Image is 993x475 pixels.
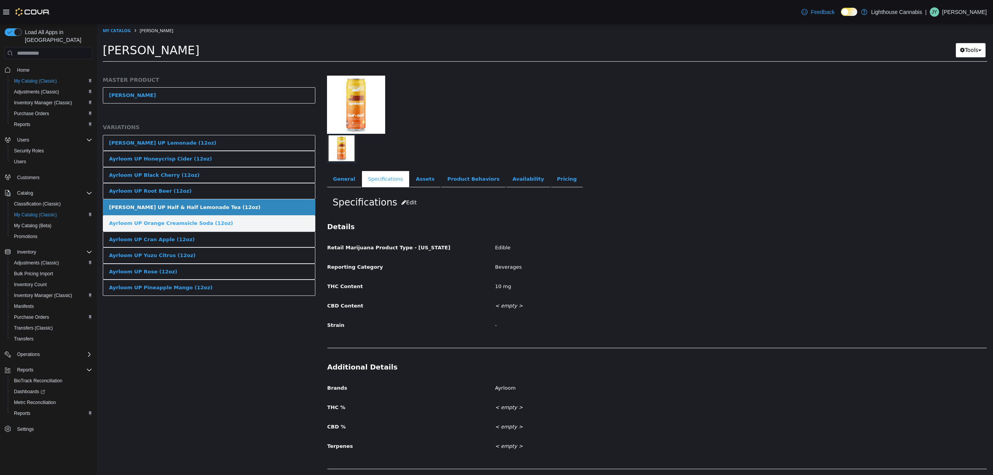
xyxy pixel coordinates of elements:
div: [PERSON_NAME] UP Half & Half Lemonade Tea (12oz) [12,180,163,188]
button: Adjustments (Classic) [8,257,95,268]
button: Catalog [14,188,36,198]
span: Inventory Manager (Classic) [11,98,92,107]
span: My Catalog (Beta) [14,223,52,229]
div: < empty > [392,377,896,391]
a: My Catalog (Beta) [11,221,55,230]
a: Inventory Count [11,280,50,289]
span: JY [932,7,937,17]
span: My Catalog (Classic) [14,212,57,218]
button: Tools [859,19,889,34]
button: Users [14,135,32,145]
h3: Additional Details [230,339,890,348]
button: Catalog [2,188,95,199]
span: Inventory [17,249,36,255]
a: Reports [11,409,33,418]
span: My Catalog (Classic) [14,78,57,84]
a: Home [14,66,33,75]
div: [PERSON_NAME] UP Lemonade (12oz) [12,116,119,123]
span: Feedback [811,8,834,16]
a: Inventory Manager (Classic) [11,291,75,300]
button: Settings [2,423,95,435]
button: Security Roles [8,145,95,156]
button: Reports [2,364,95,375]
nav: Complex example [5,61,92,455]
div: < empty > [392,276,896,289]
a: Users [11,157,29,166]
a: Manifests [11,302,37,311]
h2: Specifications [236,172,885,186]
button: Adjustments (Classic) [8,86,95,97]
img: Cova [16,8,50,16]
button: Reports [8,119,95,130]
span: CBD % [230,400,249,406]
div: Edible [392,218,896,231]
button: Transfers (Classic) [8,323,95,333]
span: Transfers [14,336,33,342]
span: Purchase Orders [11,313,92,322]
span: Operations [14,350,92,359]
span: Metrc Reconciliation [11,398,92,407]
span: Dashboards [11,387,92,396]
div: Ayrloom UP Pineapple Mango (12oz) [12,260,116,268]
span: Manifests [14,303,34,309]
span: Load All Apps in [GEOGRAPHIC_DATA] [22,28,92,44]
a: Promotions [11,232,41,241]
span: BioTrack Reconciliation [14,378,62,384]
button: Operations [14,350,43,359]
div: Ayrloom UP Cran Apple (12oz) [12,212,98,220]
span: Adjustments (Classic) [14,260,59,266]
span: Operations [17,351,40,358]
div: Ayrloom UP Black Cherry (12oz) [12,148,102,155]
span: Transfers (Classic) [14,325,53,331]
span: Purchase Orders [14,314,49,320]
span: CBD Content [230,279,266,285]
a: My Catalog (Classic) [11,76,60,86]
a: Adjustments (Classic) [11,258,62,268]
div: - [392,295,896,309]
span: Settings [14,424,92,434]
a: Purchase Orders [11,109,52,118]
span: Transfers [11,334,92,344]
span: Catalog [17,190,33,196]
button: My Catalog (Classic) [8,209,95,220]
button: Operations [2,349,95,360]
span: Reports [14,365,92,375]
a: Settings [14,425,37,434]
span: Manifests [11,302,92,311]
span: My Catalog (Classic) [11,210,92,219]
button: Metrc Reconciliation [8,397,95,408]
button: Users [2,135,95,145]
a: My Catalog (Classic) [11,210,60,219]
span: Users [14,159,26,165]
span: Classification (Classic) [11,199,92,209]
span: Bulk Pricing Import [11,269,92,278]
div: 10 mg [392,256,896,270]
span: Reports [14,410,30,416]
span: Transfers (Classic) [11,323,92,333]
p: [PERSON_NAME] [942,7,987,17]
button: My Catalog (Classic) [8,76,95,86]
a: Metrc Reconciliation [11,398,59,407]
span: [PERSON_NAME] [43,4,76,10]
span: My Catalog (Beta) [11,221,92,230]
span: Promotions [11,232,92,241]
span: THC Content [230,260,266,266]
button: Inventory Count [8,279,95,290]
button: Inventory [14,247,39,257]
a: Transfers [11,334,36,344]
div: Jessie Yao [930,7,939,17]
button: Bulk Pricing Import [8,268,95,279]
a: General [230,147,265,164]
a: Adjustments (Classic) [11,87,62,97]
div: Ayrloom UP Root Beer (12oz) [12,164,95,171]
span: Promotions [14,233,38,240]
span: Metrc Reconciliation [14,399,56,406]
button: Customers [2,172,95,183]
span: Retail Marijuana Product Type - [US_STATE] [230,221,353,227]
div: < empty > [392,397,896,410]
a: BioTrack Reconciliation [11,376,66,385]
button: Users [8,156,95,167]
span: Security Roles [14,148,44,154]
button: Reports [8,408,95,419]
h5: VARIATIONS [6,100,218,107]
